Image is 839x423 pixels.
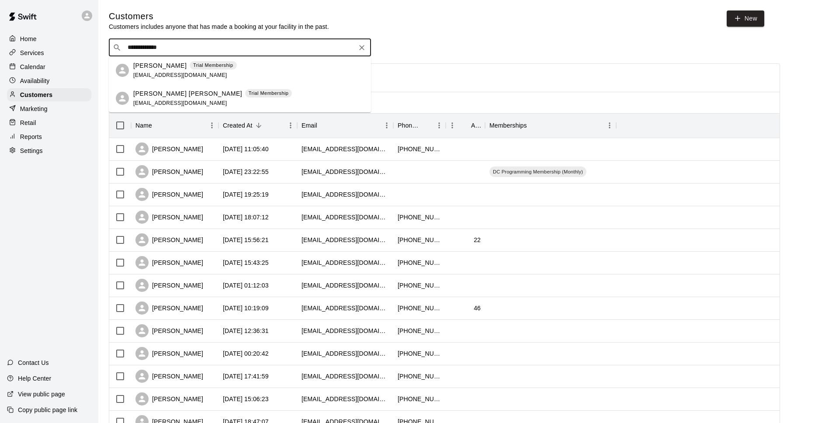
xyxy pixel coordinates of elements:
div: 2025-08-27 15:06:23 [223,395,269,403]
p: Availability [20,76,50,85]
div: jackietherealtor@live.com [302,167,389,176]
p: Trial Membership [249,90,289,97]
a: New [727,10,764,27]
div: 2025-09-08 19:25:19 [223,190,269,199]
p: Reports [20,132,42,141]
div: Marketing [7,102,91,115]
div: [PERSON_NAME] [135,165,203,178]
div: Memberships [489,113,527,138]
div: Phone Number [393,113,446,138]
button: Menu [446,119,459,132]
p: Retail [20,118,36,127]
a: Reports [7,130,91,143]
a: Availability [7,74,91,87]
div: +18053687974 [398,349,441,358]
div: +17477326761 [398,145,441,153]
div: 2025-08-28 12:36:31 [223,326,269,335]
a: Services [7,46,91,59]
span: DC Programming Membership (Monthly) [489,168,586,175]
div: [PERSON_NAME] [135,392,203,406]
p: [PERSON_NAME] [133,61,187,70]
div: 2025-09-08 23:22:55 [223,167,269,176]
div: Name [135,113,152,138]
button: Clear [356,42,368,54]
button: Menu [205,119,218,132]
button: Menu [380,119,393,132]
div: 2025-09-03 15:43:25 [223,258,269,267]
div: +18183787620 [398,258,441,267]
div: [PERSON_NAME] [135,188,203,201]
p: Services [20,49,44,57]
div: kyliedc@gmail.com [302,236,389,244]
a: Retail [7,116,91,129]
div: [PERSON_NAME] [135,233,203,246]
div: [PERSON_NAME] [135,370,203,383]
div: Created At [223,113,253,138]
div: 2025-09-01 01:12:03 [223,281,269,290]
div: +18187313569 [398,395,441,403]
p: Marketing [20,104,48,113]
div: 22 [474,236,481,244]
div: Email [302,113,317,138]
div: [PERSON_NAME] [135,142,203,156]
p: Contact Us [18,358,49,367]
div: [PERSON_NAME] [135,256,203,269]
div: Search customers by name or email [109,39,371,56]
p: Customers [20,90,52,99]
p: Settings [20,146,43,155]
div: 2025-08-31 10:19:09 [223,304,269,312]
div: kaileep18@gmail.com [302,190,389,199]
button: Menu [433,119,446,132]
button: Sort [420,119,433,132]
a: Settings [7,144,91,157]
div: Age [471,113,481,138]
p: Copy public page link [18,406,77,414]
p: View public page [18,390,65,399]
div: 2025-08-28 00:20:42 [223,349,269,358]
p: Home [20,35,37,43]
h5: Customers [109,10,329,22]
div: [PERSON_NAME] [135,302,203,315]
button: Menu [603,119,616,132]
a: Home [7,32,91,45]
div: Phone Number [398,113,420,138]
div: [PERSON_NAME] [135,324,203,337]
div: gbfinkelstein@gmail.com [302,213,389,222]
a: Customers [7,88,91,101]
div: Ripley Tungate [116,92,129,105]
a: Calendar [7,60,91,73]
button: Sort [152,119,164,132]
div: Email [297,113,393,138]
div: DC Programming Membership (Monthly) [489,166,586,177]
div: Created At [218,113,297,138]
div: deisyverito0629@gmail.com [302,326,389,335]
div: Name [131,113,218,138]
div: Memberships [485,113,616,138]
div: +18052676626 [398,236,441,244]
div: 2025-09-10 11:05:40 [223,145,269,153]
div: [PERSON_NAME] [135,211,203,224]
div: Jason Tungate [116,64,129,77]
div: sarahnjorge@gmail.com [302,372,389,381]
button: Sort [317,119,329,132]
div: will@crescent-canyon.com [302,281,389,290]
button: Sort [459,119,471,132]
div: [PERSON_NAME] [135,347,203,360]
p: Calendar [20,62,45,71]
div: mwest1919@hotmail.com [302,349,389,358]
div: tkara99@aol.com [302,304,389,312]
button: Menu [284,119,297,132]
div: Age [446,113,485,138]
div: marcmweiss@gmail.com [302,258,389,267]
div: +18182598199 [398,213,441,222]
p: Help Center [18,374,51,383]
button: Sort [527,119,539,132]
